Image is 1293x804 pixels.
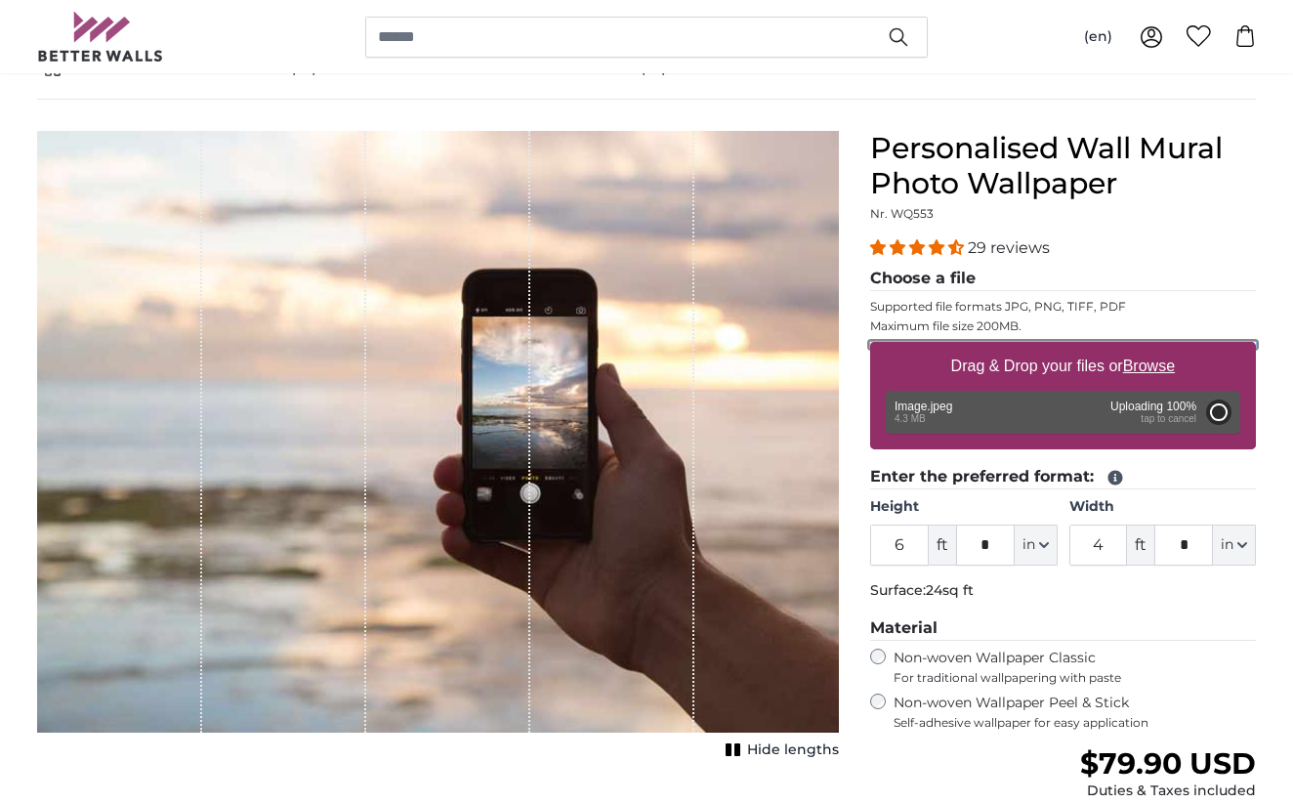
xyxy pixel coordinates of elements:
[870,206,934,221] span: Nr. WQ553
[1068,20,1128,55] button: (en)
[1069,497,1256,517] label: Width
[870,616,1256,641] legend: Material
[870,318,1256,334] p: Maximum file size 200MB.
[1213,525,1256,566] button: in
[1015,525,1058,566] button: in
[926,581,974,599] span: 24sq ft
[720,737,839,764] button: Hide lengths
[870,581,1256,601] p: Surface:
[747,741,839,760] span: Hide lengths
[37,12,164,62] img: Betterwalls
[870,267,1256,291] legend: Choose a file
[929,525,956,566] span: ft
[870,465,1256,489] legend: Enter the preferred format:
[870,131,1256,201] h1: Personalised Wall Mural Photo Wallpaper
[1127,525,1154,566] span: ft
[1123,358,1175,374] u: Browse
[894,670,1256,686] span: For traditional wallpapering with paste
[894,694,1256,731] label: Non-woven Wallpaper Peel & Stick
[1080,745,1256,782] span: $79.90 USD
[870,497,1057,517] label: Height
[870,238,968,257] span: 4.34 stars
[1022,535,1035,555] span: in
[1080,782,1256,801] div: Duties & Taxes included
[37,131,839,764] div: 1 of 1
[894,715,1256,731] span: Self-adhesive wallpaper for easy application
[968,238,1050,257] span: 29 reviews
[870,299,1256,315] p: Supported file formats JPG, PNG, TIFF, PDF
[1221,535,1233,555] span: in
[894,649,1256,686] label: Non-woven Wallpaper Classic
[943,347,1183,386] label: Drag & Drop your files or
